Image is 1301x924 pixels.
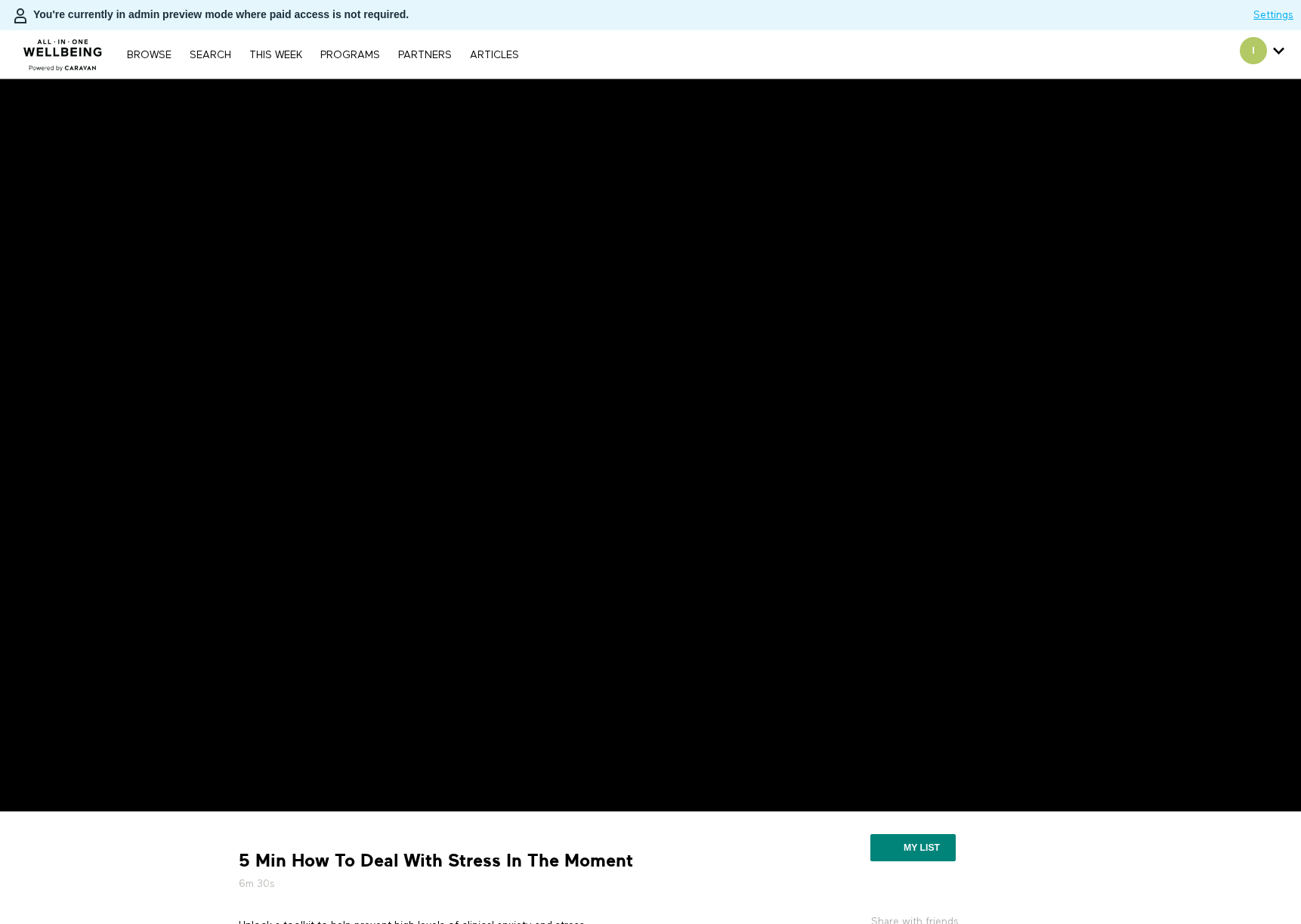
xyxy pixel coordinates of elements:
[462,50,527,60] a: ARTICLES
[11,7,29,25] img: person-bdfc0eaa9744423c596e6e1c01710c89950b1dff7c83b5d61d716cfd8139584f.svg
[313,50,388,60] a: PROGRAMS
[239,876,745,892] h5: 6m 30s
[239,849,633,873] strong: 5 Min How To Deal With Stress In The Moment
[119,47,526,62] nav: Primary
[1253,8,1293,23] a: Settings
[391,50,459,60] a: PARTNERS
[119,50,179,60] a: Browse
[182,50,239,60] a: Search
[17,28,109,73] img: CARAVAN
[870,834,956,861] button: My list
[1228,30,1296,79] div: Secondary
[242,50,310,60] a: THIS WEEK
